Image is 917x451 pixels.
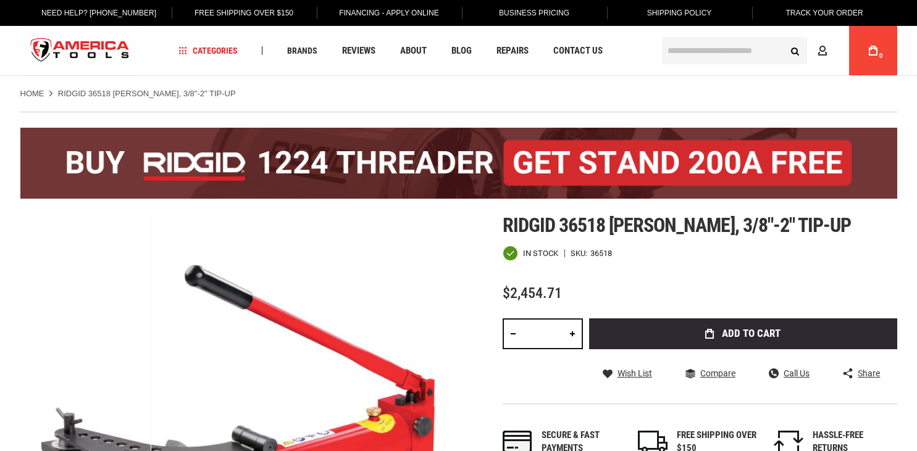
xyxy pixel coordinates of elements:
[700,369,735,378] span: Compare
[446,43,477,59] a: Blog
[571,249,590,257] strong: SKU
[491,43,534,59] a: Repairs
[20,128,897,199] img: BOGO: Buy the RIDGID® 1224 Threader (26092), get the 92467 200A Stand FREE!
[503,246,558,261] div: Availability
[503,284,562,302] span: $2,454.71
[769,368,810,379] a: Call Us
[858,369,880,378] span: Share
[685,368,735,379] a: Compare
[496,46,529,56] span: Repairs
[337,43,381,59] a: Reviews
[784,369,810,378] span: Call Us
[58,89,236,98] strong: RIDGID 36518 [PERSON_NAME], 3/8"-2" TIP-UP
[590,249,612,257] div: 36518
[503,213,852,237] span: Ridgid 36518 [PERSON_NAME], 3/8"-2" tip-up
[400,46,427,56] span: About
[879,52,883,59] span: 0
[784,39,807,62] button: Search
[523,249,558,257] span: In stock
[287,46,317,55] span: Brands
[178,46,238,55] span: Categories
[20,28,140,74] a: store logo
[173,43,243,59] a: Categories
[618,369,652,378] span: Wish List
[589,318,897,349] button: Add to Cart
[722,328,781,339] span: Add to Cart
[861,26,885,75] a: 0
[603,368,652,379] a: Wish List
[553,46,603,56] span: Contact Us
[342,46,375,56] span: Reviews
[647,9,712,17] span: Shipping Policy
[282,43,323,59] a: Brands
[20,88,44,99] a: Home
[548,43,608,59] a: Contact Us
[20,28,140,74] img: America Tools
[451,46,472,56] span: Blog
[395,43,432,59] a: About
